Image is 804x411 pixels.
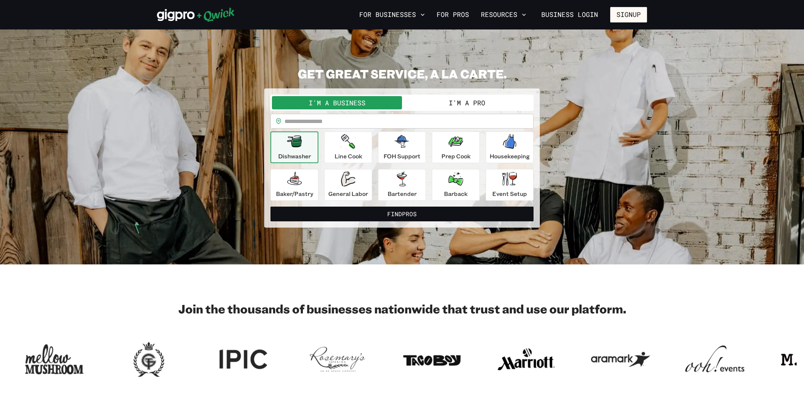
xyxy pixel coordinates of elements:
[434,8,472,21] a: For Pros
[308,340,367,379] img: Logo for Rosemary's Catering
[402,340,461,379] img: Logo for Taco Boy
[388,189,417,198] p: Bartender
[384,152,420,161] p: FOH Support
[478,8,529,21] button: Resources
[432,169,480,201] button: Barback
[276,189,313,198] p: Baker/Pastry
[270,169,318,201] button: Baker/Pastry
[324,131,372,163] button: Line Cook
[270,131,318,163] button: Dishwasher
[214,340,273,379] img: Logo for IPIC
[402,96,532,109] button: I'm a Pro
[157,301,647,316] h2: Join the thousands of businesses nationwide that trust and use our platform.
[486,131,534,163] button: Housekeeping
[490,152,530,161] p: Housekeeping
[324,169,372,201] button: General Labor
[378,131,426,163] button: FOH Support
[328,189,368,198] p: General Labor
[441,152,471,161] p: Prep Cook
[356,8,428,21] button: For Businesses
[610,7,647,22] button: Signup
[119,340,178,379] img: Logo for Georgian Terrace
[432,131,480,163] button: Prep Cook
[378,169,426,201] button: Bartender
[535,7,604,22] a: Business Login
[497,340,556,379] img: Logo for Marriott
[486,169,534,201] button: Event Setup
[591,340,650,379] img: Logo for Aramark
[444,189,468,198] p: Barback
[264,66,540,81] h2: GET GREAT SERVICE, A LA CARTE.
[278,152,311,161] p: Dishwasher
[25,340,84,379] img: Logo for Mellow Mushroom
[335,152,362,161] p: Line Cook
[685,340,744,379] img: Logo for ooh events
[272,96,402,109] button: I'm a Business
[270,207,534,221] button: FindPros
[492,189,527,198] p: Event Setup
